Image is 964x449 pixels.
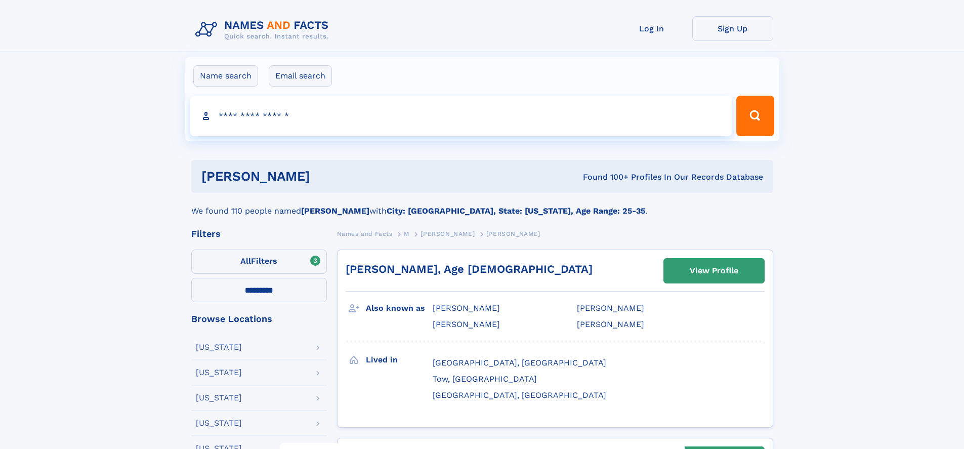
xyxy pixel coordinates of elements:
[577,303,644,313] span: [PERSON_NAME]
[421,230,475,237] span: [PERSON_NAME]
[433,390,606,400] span: [GEOGRAPHIC_DATA], [GEOGRAPHIC_DATA]
[191,314,327,323] div: Browse Locations
[191,229,327,238] div: Filters
[191,193,773,217] div: We found 110 people named with .
[190,96,732,136] input: search input
[433,319,500,329] span: [PERSON_NAME]
[301,206,369,216] b: [PERSON_NAME]
[404,230,409,237] span: M
[664,259,764,283] a: View Profile
[196,419,242,427] div: [US_STATE]
[692,16,773,41] a: Sign Up
[486,230,540,237] span: [PERSON_NAME]
[577,319,644,329] span: [PERSON_NAME]
[366,351,433,369] h3: Lived in
[611,16,692,41] a: Log In
[404,227,409,240] a: M
[196,369,242,377] div: [US_STATE]
[433,303,500,313] span: [PERSON_NAME]
[387,206,645,216] b: City: [GEOGRAPHIC_DATA], State: [US_STATE], Age Range: 25-35
[736,96,774,136] button: Search Button
[446,172,763,183] div: Found 100+ Profiles In Our Records Database
[269,65,332,87] label: Email search
[690,259,738,282] div: View Profile
[421,227,475,240] a: [PERSON_NAME]
[240,256,251,266] span: All
[196,394,242,402] div: [US_STATE]
[196,343,242,351] div: [US_STATE]
[433,374,537,384] span: Tow, [GEOGRAPHIC_DATA]
[191,16,337,44] img: Logo Names and Facts
[337,227,393,240] a: Names and Facts
[433,358,606,368] span: [GEOGRAPHIC_DATA], [GEOGRAPHIC_DATA]
[191,250,327,274] label: Filters
[201,170,447,183] h1: [PERSON_NAME]
[366,300,433,317] h3: Also known as
[193,65,258,87] label: Name search
[346,263,593,275] a: [PERSON_NAME], Age [DEMOGRAPHIC_DATA]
